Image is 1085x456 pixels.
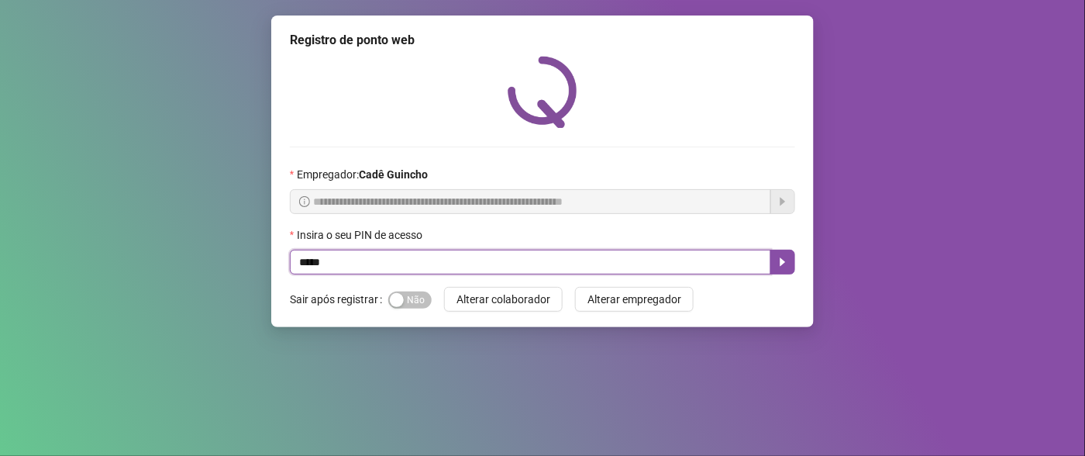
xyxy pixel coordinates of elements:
span: caret-right [777,256,789,268]
img: QRPoint [508,56,577,128]
label: Sair após registrar [290,287,388,312]
span: info-circle [299,196,310,207]
div: Registro de ponto web [290,31,795,50]
span: Alterar empregador [587,291,681,308]
strong: Cadê Guincho [359,168,428,181]
button: Alterar empregador [575,287,694,312]
span: Alterar colaborador [456,291,550,308]
label: Insira o seu PIN de acesso [290,226,432,244]
span: Empregador : [297,166,428,183]
button: Alterar colaborador [444,287,563,312]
